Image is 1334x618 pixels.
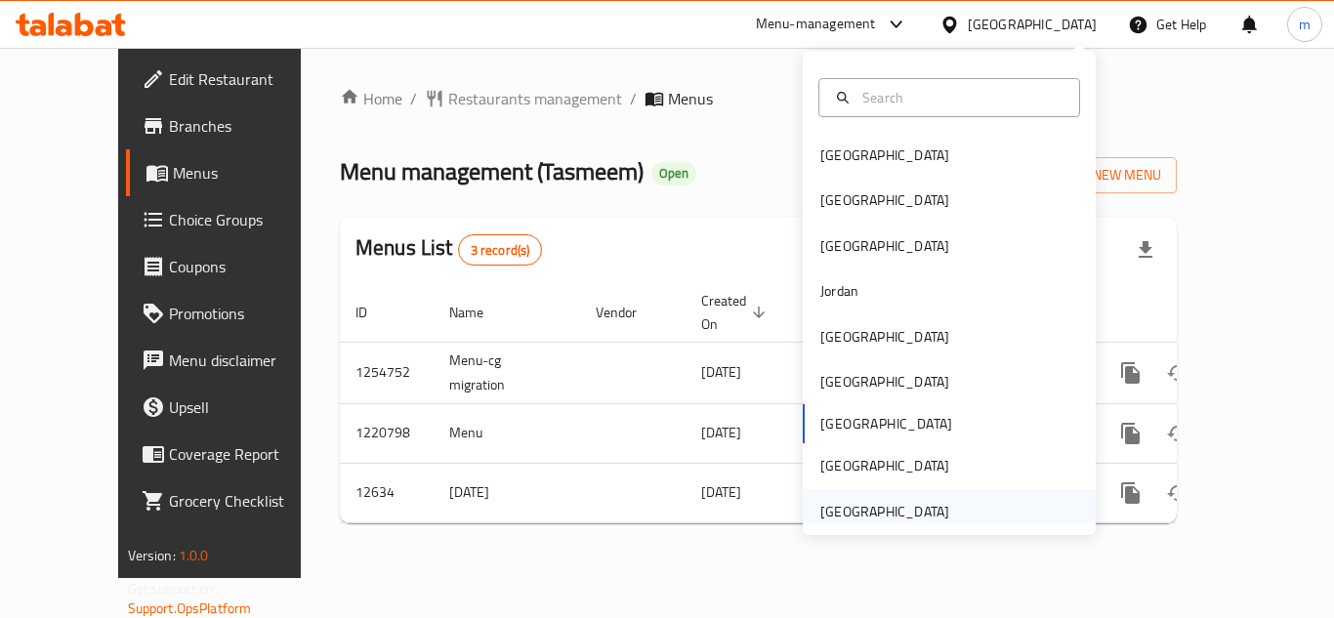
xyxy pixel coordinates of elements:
[126,337,341,384] a: Menu disclaimer
[340,149,644,193] span: Menu management ( Tasmeem )
[701,420,741,445] span: [DATE]
[169,302,325,325] span: Promotions
[1122,227,1169,273] div: Export file
[855,87,1067,108] input: Search
[173,161,325,185] span: Menus
[425,87,622,110] a: Restaurants management
[126,431,341,477] a: Coverage Report
[126,384,341,431] a: Upsell
[126,196,341,243] a: Choice Groups
[128,543,176,568] span: Version:
[355,233,542,266] h2: Menus List
[1154,410,1201,457] button: Change Status
[820,326,949,348] div: [GEOGRAPHIC_DATA]
[169,208,325,231] span: Choice Groups
[410,87,417,110] li: /
[1025,157,1177,193] button: Add New Menu
[126,103,341,149] a: Branches
[1154,470,1201,516] button: Change Status
[126,56,341,103] a: Edit Restaurant
[820,371,949,392] div: [GEOGRAPHIC_DATA]
[340,87,1177,110] nav: breadcrumb
[630,87,637,110] li: /
[820,144,949,166] div: [GEOGRAPHIC_DATA]
[449,301,509,324] span: Name
[355,301,393,324] span: ID
[596,301,662,324] span: Vendor
[968,14,1097,35] div: [GEOGRAPHIC_DATA]
[820,501,949,522] div: [GEOGRAPHIC_DATA]
[1154,350,1201,396] button: Change Status
[126,243,341,290] a: Coupons
[1299,14,1311,35] span: m
[701,479,741,505] span: [DATE]
[458,234,543,266] div: Total records count
[651,162,696,185] div: Open
[756,13,876,36] div: Menu-management
[128,576,218,601] span: Get support on:
[820,189,949,211] div: [GEOGRAPHIC_DATA]
[651,165,696,182] span: Open
[340,403,434,463] td: 1220798
[1107,470,1154,516] button: more
[459,241,542,260] span: 3 record(s)
[169,349,325,372] span: Menu disclaimer
[434,403,580,463] td: Menu
[434,342,580,403] td: Menu-cg migration
[126,477,341,524] a: Grocery Checklist
[820,280,858,302] div: Jordan
[434,463,580,522] td: [DATE]
[1041,163,1161,187] span: Add New Menu
[169,489,325,513] span: Grocery Checklist
[1107,350,1154,396] button: more
[340,87,402,110] a: Home
[126,149,341,196] a: Menus
[169,255,325,278] span: Coupons
[701,289,771,336] span: Created On
[448,87,622,110] span: Restaurants management
[820,455,949,476] div: [GEOGRAPHIC_DATA]
[126,290,341,337] a: Promotions
[169,114,325,138] span: Branches
[169,67,325,91] span: Edit Restaurant
[169,442,325,466] span: Coverage Report
[1107,410,1154,457] button: more
[340,342,434,403] td: 1254752
[340,463,434,522] td: 12634
[179,543,209,568] span: 1.0.0
[668,87,713,110] span: Menus
[701,359,741,385] span: [DATE]
[820,235,949,257] div: [GEOGRAPHIC_DATA]
[169,395,325,419] span: Upsell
